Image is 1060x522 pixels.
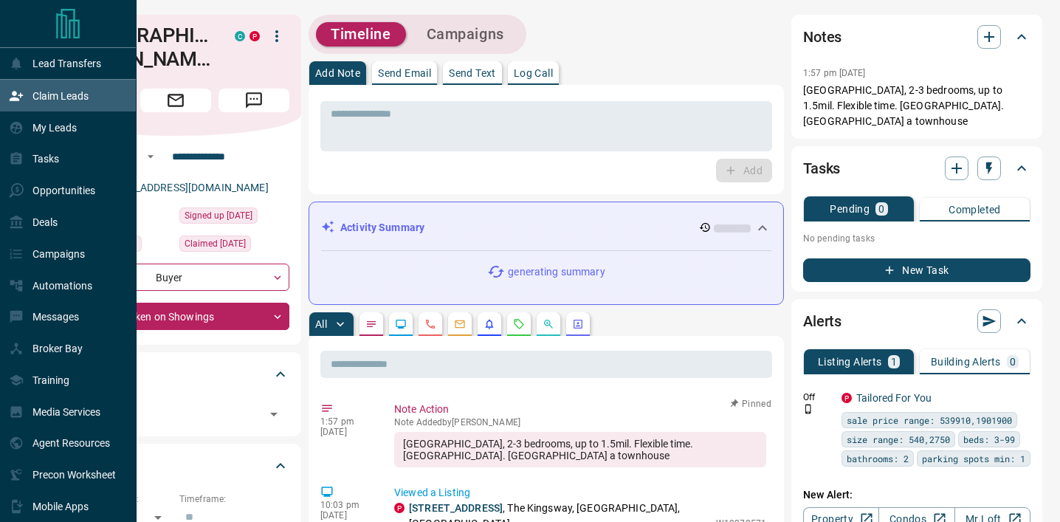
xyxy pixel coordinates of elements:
span: sale price range: 539910,1901900 [847,413,1012,427]
p: Send Email [378,68,431,78]
a: [EMAIL_ADDRESS][DOMAIN_NAME] [102,182,269,193]
p: Activity Summary [340,220,424,236]
span: beds: 3-99 [963,432,1015,447]
svg: Notes [365,318,377,330]
p: New Alert: [803,487,1030,503]
p: 1:57 pm [DATE] [803,68,866,78]
p: 1:57 pm [320,416,372,427]
p: Completed [949,205,1001,215]
div: property.ca [394,503,405,513]
div: Taken on Showings [62,303,289,330]
p: Pending [830,204,870,214]
svg: Opportunities [543,318,554,330]
button: Timeline [316,22,406,47]
a: [STREET_ADDRESS] [409,502,503,514]
svg: Lead Browsing Activity [395,318,407,330]
p: Building Alerts [931,357,1001,367]
p: 0 [1010,357,1016,367]
p: [DATE] [320,510,372,521]
p: Log Call [514,68,553,78]
span: size range: 540,2750 [847,432,950,447]
div: Buyer [62,264,289,291]
svg: Emails [454,318,466,330]
button: Pinned [729,397,772,411]
h2: Notes [803,25,842,49]
span: Email [140,89,211,112]
div: Thu Jan 02 2025 [179,236,289,256]
p: Timeframe: [179,492,289,506]
h2: Alerts [803,309,842,333]
div: Criteria [62,448,289,484]
svg: Listing Alerts [483,318,495,330]
svg: Push Notification Only [803,404,813,414]
div: [GEOGRAPHIC_DATA], 2-3 bedrooms, up to 1.5mil. Flexible time. [GEOGRAPHIC_DATA]. [GEOGRAPHIC_DATA... [394,432,766,467]
span: Message [218,89,289,112]
p: Note Action [394,402,766,417]
span: parking spots min: 1 [922,451,1025,466]
div: Notes [803,19,1030,55]
p: 10:03 pm [320,500,372,510]
p: [GEOGRAPHIC_DATA], 2-3 bedrooms, up to 1.5mil. Flexible time. [GEOGRAPHIC_DATA]. [GEOGRAPHIC_DATA... [803,83,1030,129]
div: property.ca [249,31,260,41]
svg: Requests [513,318,525,330]
div: condos.ca [235,31,245,41]
button: Open [264,404,284,425]
div: Activity Summary [321,214,771,241]
button: Open [142,148,159,165]
h2: Tasks [803,157,840,180]
div: property.ca [842,393,852,403]
button: Campaigns [412,22,519,47]
p: Note Added by [PERSON_NAME] [394,417,766,427]
p: Send Text [449,68,496,78]
div: Tags [62,357,289,392]
p: 1 [891,357,897,367]
div: Tasks [803,151,1030,186]
p: All [315,319,327,329]
p: Viewed a Listing [394,485,766,501]
svg: Calls [424,318,436,330]
p: generating summary [508,264,605,280]
span: Claimed [DATE] [185,236,246,251]
h1: [DEMOGRAPHIC_DATA][PERSON_NAME] [62,24,213,71]
svg: Agent Actions [572,318,584,330]
button: New Task [803,258,1030,282]
a: Tailored For You [856,392,932,404]
p: Off [803,391,833,404]
p: No pending tasks [803,227,1030,250]
p: 0 [878,204,884,214]
div: Alerts [803,303,1030,339]
div: Sun Sep 01 2024 [179,207,289,228]
p: [DATE] [320,427,372,437]
span: Signed up [DATE] [185,208,252,223]
span: bathrooms: 2 [847,451,909,466]
p: Listing Alerts [818,357,882,367]
p: Add Note [315,68,360,78]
